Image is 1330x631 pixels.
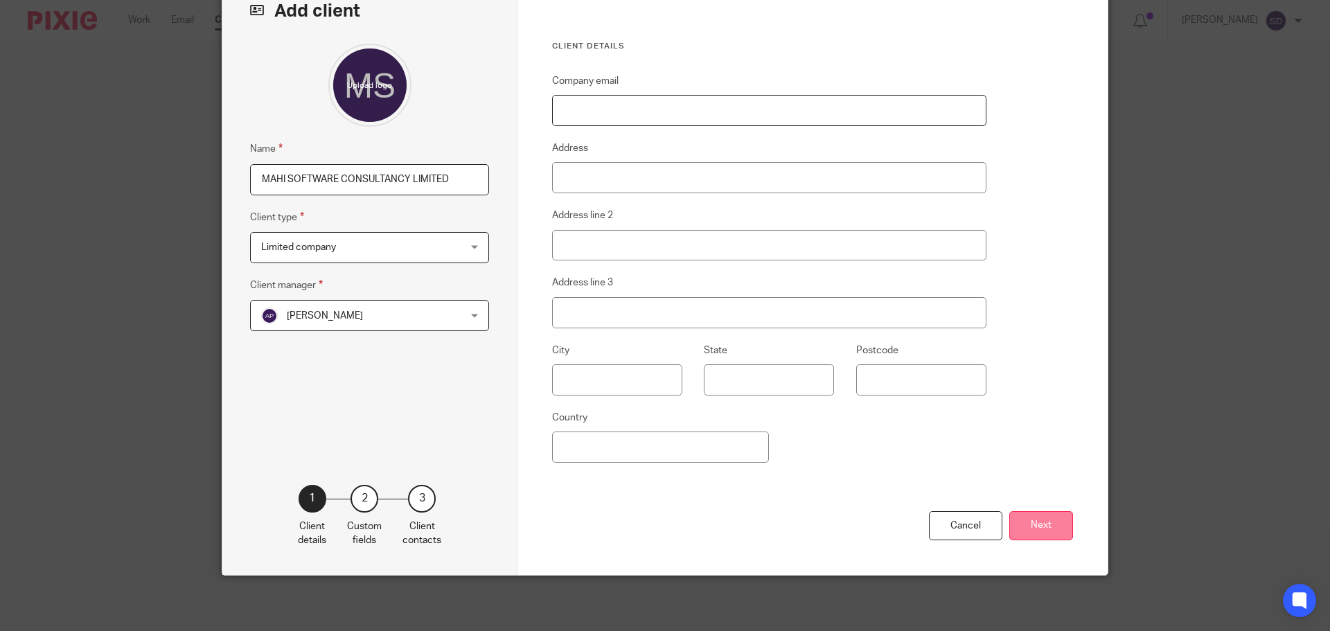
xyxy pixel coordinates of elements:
h3: Client details [552,41,986,52]
label: Name [250,141,283,157]
label: Country [552,411,587,425]
span: [PERSON_NAME] [287,311,363,321]
label: Postcode [856,344,898,357]
p: Client contacts [402,519,441,548]
img: svg%3E [261,308,278,324]
label: Address line 2 [552,208,613,222]
label: State [704,344,727,357]
p: Client details [298,519,326,548]
label: Address [552,141,588,155]
div: 1 [299,485,326,513]
label: Company email [552,74,619,88]
div: 2 [351,485,378,513]
div: Cancel [929,511,1002,541]
label: Client type [250,209,304,225]
label: Address line 3 [552,276,613,290]
span: Limited company [261,242,336,252]
label: City [552,344,569,357]
p: Custom fields [347,519,382,548]
button: Next [1009,511,1073,541]
label: Client manager [250,277,323,293]
div: 3 [408,485,436,513]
